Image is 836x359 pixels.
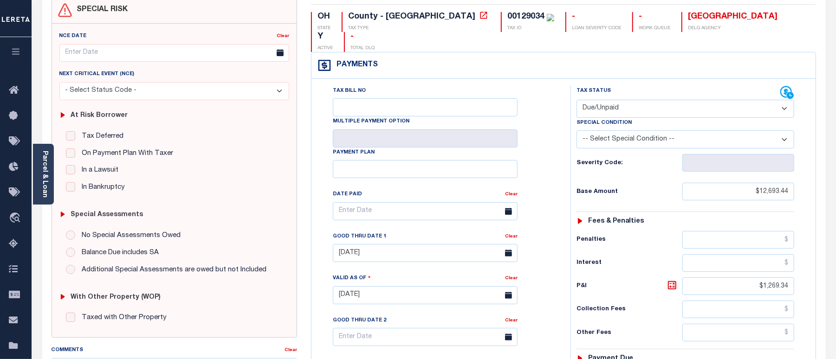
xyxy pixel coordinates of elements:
img: check-icon-green.svg [547,14,554,21]
div: Y [318,32,333,42]
label: In a Lawsuit [77,165,118,176]
h6: Special Assessments [71,211,143,219]
h6: Other Fees [577,329,682,337]
p: DELQ AGENCY [688,25,778,32]
input: $ [682,301,794,318]
div: [GEOGRAPHIC_DATA] [688,12,778,22]
h6: Collection Fees [577,306,682,313]
h4: SPECIAL RISK [72,6,128,14]
h6: Penalties [577,236,682,244]
input: $ [682,277,794,295]
input: $ [682,324,794,341]
input: $ [682,254,794,272]
div: OH [318,12,331,22]
input: Enter Date [333,286,518,304]
div: 00129034 [507,13,544,21]
p: LOAN SEVERITY CODE [572,25,621,32]
a: Clear [277,34,289,38]
h4: Payments [332,61,378,70]
label: On Payment Plan With Taxer [77,148,173,159]
label: Payment Plan [333,149,375,157]
label: Good Thru Date 2 [333,317,386,325]
label: Date Paid [333,191,362,199]
div: - [639,12,670,22]
label: Tax Deferred [77,131,123,142]
input: Enter Date [333,244,518,262]
i: travel_explore [9,212,24,224]
a: Clear [505,318,518,323]
label: Valid as Of [333,274,371,282]
label: Multiple Payment Option [333,118,409,126]
input: Enter Date [59,44,289,62]
div: County - [GEOGRAPHIC_DATA] [348,13,475,21]
p: TAX TYPE [348,25,490,32]
label: Special Condition [577,119,632,127]
h6: Fees & Penalties [588,218,644,225]
a: Clear [505,234,518,239]
a: Clear [505,276,518,281]
input: $ [682,231,794,249]
a: Parcel & Loan [41,151,48,198]
label: Tax Status [577,87,611,95]
a: Clear [285,348,297,353]
h6: P&I [577,280,682,293]
p: WORK QUEUE [639,25,670,32]
label: Next Critical Event (NCE) [59,71,135,78]
p: TAX ID [507,25,554,32]
div: - [572,12,621,22]
label: Comments [52,346,84,354]
a: Clear [505,192,518,197]
label: Additional Special Assessments are owed but not Included [77,265,266,276]
h6: Interest [577,259,682,267]
label: Good Thru Date 1 [333,233,386,241]
h6: Base Amount [577,188,682,196]
input: Enter Date [333,202,518,220]
label: Tax Bill No [333,87,366,95]
label: Taxed with Other Property [77,313,167,323]
p: TOTAL DLQ [350,45,375,52]
input: Enter Date [333,328,518,346]
h6: At Risk Borrower [71,112,128,120]
p: STATE [318,25,331,32]
label: In Bankruptcy [77,182,125,193]
input: $ [682,183,794,200]
h6: Severity Code: [577,160,682,167]
h6: with Other Property (WOP) [71,294,161,301]
label: Balance Due includes SA [77,248,159,258]
p: ACTIVE [318,45,333,52]
div: - [350,32,375,42]
label: NCE Date [59,32,87,40]
label: No Special Assessments Owed [77,231,181,241]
